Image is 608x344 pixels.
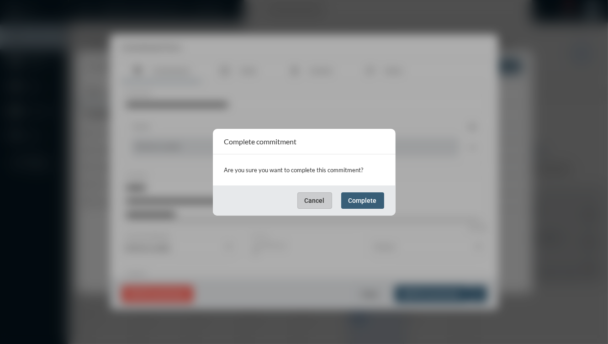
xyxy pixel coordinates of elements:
h2: Complete commitment [224,137,297,146]
span: Complete [349,197,377,204]
span: Cancel [305,197,325,204]
p: Are you sure you want to complete this commitment? [224,164,384,176]
button: Complete [341,192,384,209]
button: Cancel [297,192,332,209]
